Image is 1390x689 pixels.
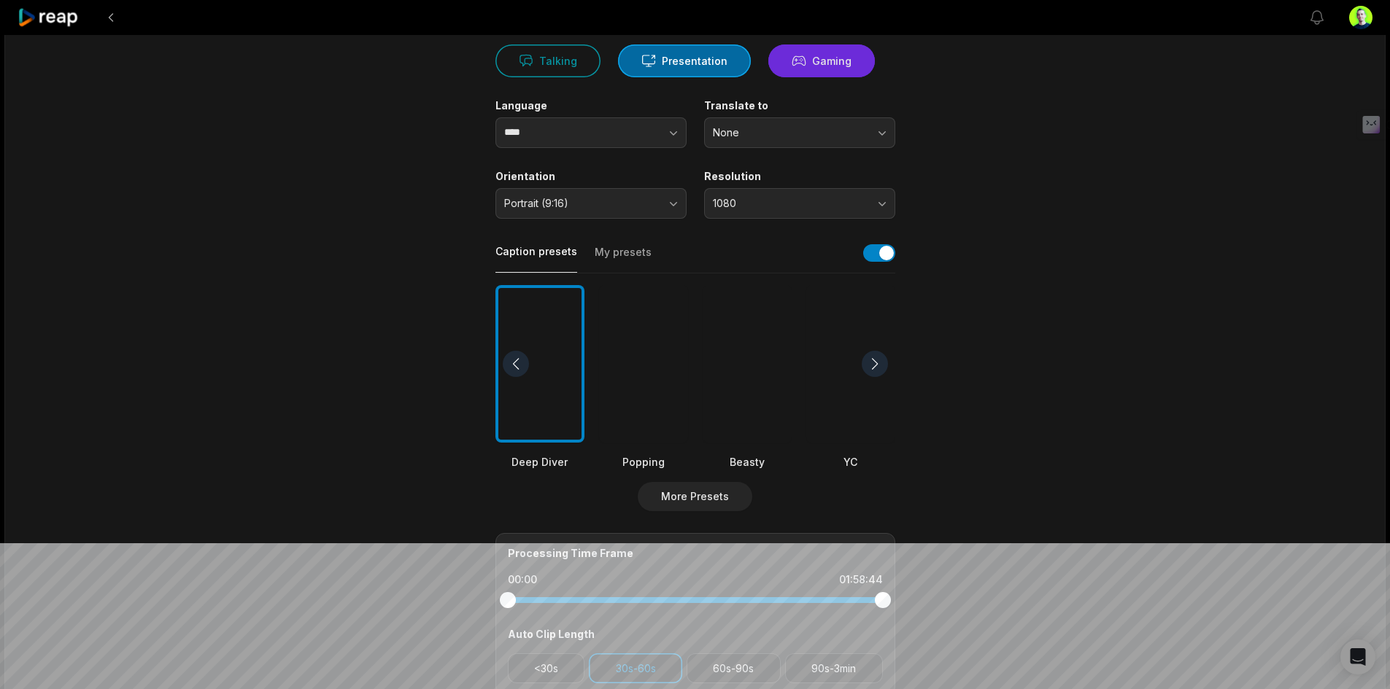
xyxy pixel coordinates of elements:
[806,454,895,470] div: YC
[495,170,687,183] label: Orientation
[713,197,866,210] span: 1080
[713,126,866,139] span: None
[704,188,895,219] button: 1080
[504,197,657,210] span: Portrait (9:16)
[1340,639,1375,674] div: Open Intercom Messenger
[638,482,752,511] button: More Presets
[495,454,584,470] div: Deep Diver
[704,170,895,183] label: Resolution
[495,244,577,273] button: Caption presets
[703,454,792,470] div: Beasty
[599,454,688,470] div: Popping
[595,245,652,273] button: My presets
[495,188,687,219] button: Portrait (9:16)
[768,44,875,77] button: Gaming
[495,99,687,112] label: Language
[618,44,751,77] button: Presentation
[704,99,895,112] label: Translate to
[704,117,895,148] button: None
[495,44,601,77] button: Talking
